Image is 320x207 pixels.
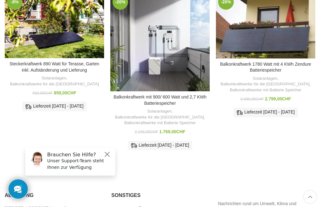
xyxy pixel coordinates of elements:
a: Balkonkraftwerke mit Batterie Speicher [124,120,196,126]
div: Lieferzeit [DATE] - [DATE] [233,108,298,117]
span: CHF [282,97,291,102]
a: Solaranlagen [147,109,172,115]
a: Balkonkraftwerk mit 900/ 600 Watt und 2,7 KWh Batteriespeicher [113,95,207,106]
span: CHF [256,97,264,102]
bdi: 859,00 [54,91,76,96]
bdi: 2.199,00 [135,130,158,134]
a: Balkonkraftwerke für die [GEOGRAPHIC_DATA] [10,82,99,88]
bdi: 930,00 [32,91,52,96]
div: , , [113,109,207,126]
a: Steckerkraftwerk 890 Watt für Terasse, Garten inkl. Aufständerung und Lieferung [9,62,99,73]
bdi: 3.499,00 [240,97,264,102]
a: Balkonkraftwerk 1780 Watt mit 4 KWh Zendure Batteriespeicher [220,62,311,73]
button: Close [83,8,91,15]
h5: Sonstiges [111,192,208,199]
div: , [8,76,101,87]
p: Unser Support-Team steht Ihnen zur Verfügung [27,15,91,28]
h6: Brauchen Sie Hilfe? [27,9,91,15]
span: CHF [150,130,158,134]
div: Lieferzeit [DATE] - [DATE] [22,102,87,111]
h5: Abholung [5,192,102,199]
a: Balkonkraftwerke mit Batterie Speicher [230,88,301,93]
a: Balkonkraftwerke für die [GEOGRAPHIC_DATA] [221,82,310,88]
div: , , [219,76,312,93]
bdi: 2.799,00 [265,97,291,102]
a: Balkonkraftwerke für die [GEOGRAPHIC_DATA] [115,115,204,121]
img: Customer service [9,9,24,24]
a: Solaranlagen [253,76,277,82]
div: Lieferzeit [DATE] - [DATE] [128,141,192,150]
span: CHF [45,91,53,96]
bdi: 1.769,00 [159,129,185,134]
span: CHF [176,129,185,134]
a: Solaranlagen [42,76,66,82]
span: CHF [67,91,76,96]
a: Scroll to top button [304,191,316,203]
